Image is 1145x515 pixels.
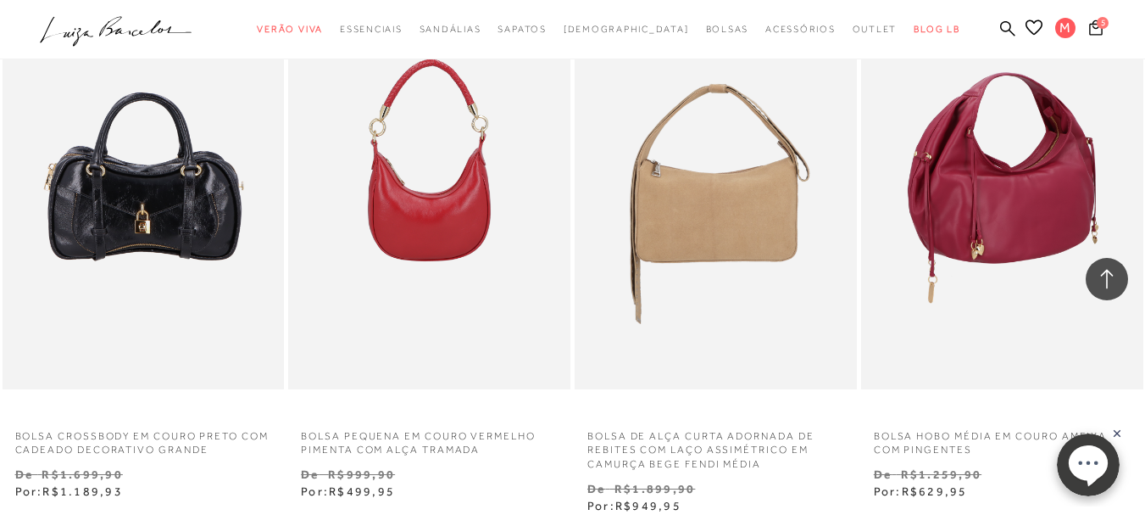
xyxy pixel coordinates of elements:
[328,467,395,481] small: R$999,90
[288,419,570,458] a: BOLSA PEQUENA EM COURO VERMELHO PIMENTA COM ALÇA TRAMADA
[706,14,749,45] a: categoryNavScreenReaderText
[564,24,689,34] span: [DEMOGRAPHIC_DATA]
[853,24,898,34] span: Outlet
[914,14,959,45] a: BLOG LB
[497,24,546,34] span: Sapatos
[587,499,681,512] span: Por:
[901,467,981,481] small: R$1.259,90
[42,467,122,481] small: R$1.699,90
[1055,18,1076,38] span: M
[3,419,285,458] a: BOLSA CROSSBODY EM COURO PRETO COM CADEADO DECORATIVO GRANDE
[257,14,323,45] a: categoryNavScreenReaderText
[575,419,857,472] a: BOLSA DE ALÇA CURTA ADORNADA DE REBITES COM LAÇO ASSIMÉTRICO EM CAMURÇA BEGE FENDI MÉDIA
[564,14,689,45] a: noSubCategoriesText
[874,467,892,481] small: De
[914,24,959,34] span: BLOG LB
[902,484,968,498] span: R$629,95
[765,14,836,45] a: categoryNavScreenReaderText
[615,499,681,512] span: R$949,95
[329,484,395,498] span: R$499,95
[340,24,403,34] span: Essenciais
[706,24,749,34] span: Bolsas
[497,14,546,45] a: categoryNavScreenReaderText
[1097,17,1109,29] span: 5
[340,14,403,45] a: categoryNavScreenReaderText
[765,24,836,34] span: Acessórios
[42,484,122,498] span: R$1.189,93
[853,14,898,45] a: categoryNavScreenReaderText
[614,482,695,495] small: R$1.899,90
[301,484,395,498] span: Por:
[420,24,481,34] span: Sandálias
[15,467,33,481] small: De
[301,467,319,481] small: De
[257,24,323,34] span: Verão Viva
[420,14,481,45] a: categoryNavScreenReaderText
[15,484,123,498] span: Por:
[861,419,1143,458] a: BOLSA HOBO MÉDIA EM COURO AMEIXA COM PINGENTES
[1048,17,1084,43] button: M
[587,482,605,495] small: De
[1084,19,1108,42] button: 5
[874,484,968,498] span: Por:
